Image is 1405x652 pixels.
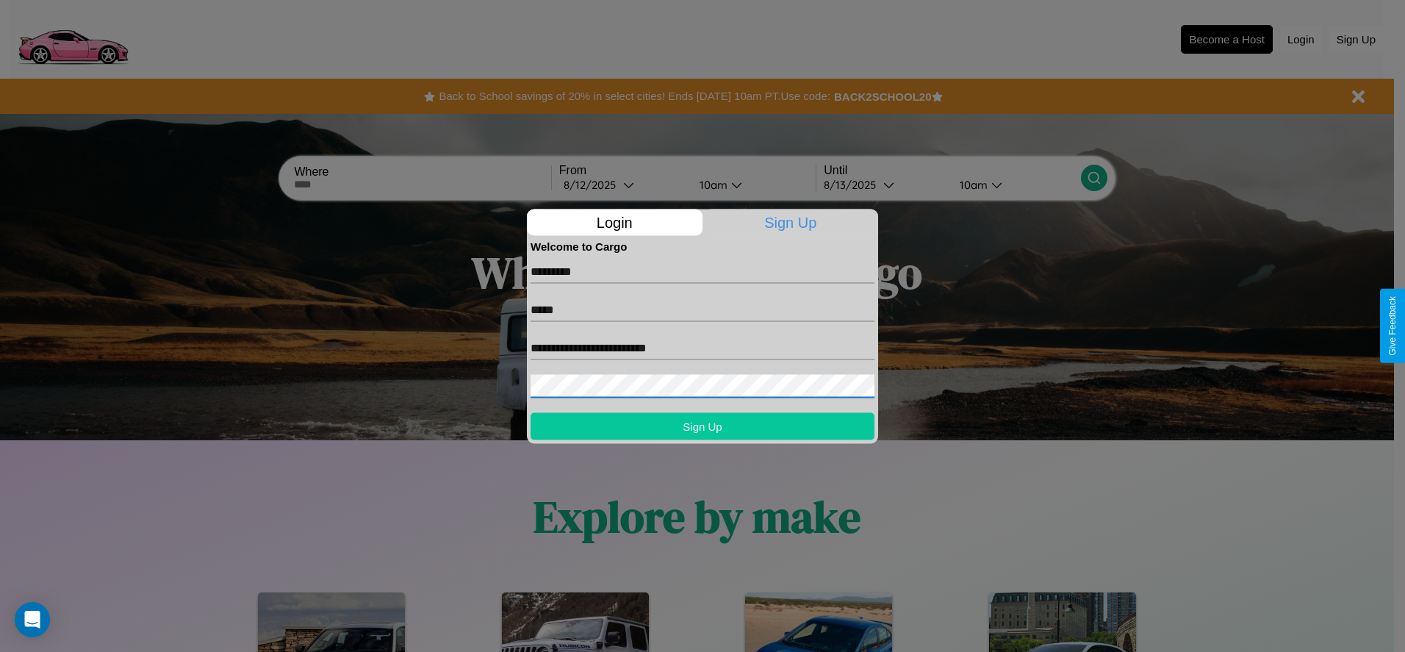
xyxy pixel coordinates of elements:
[1387,296,1398,356] div: Give Feedback
[531,412,874,440] button: Sign Up
[531,240,874,252] h4: Welcome to Cargo
[527,209,702,235] p: Login
[15,602,50,637] div: Open Intercom Messenger
[703,209,879,235] p: Sign Up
